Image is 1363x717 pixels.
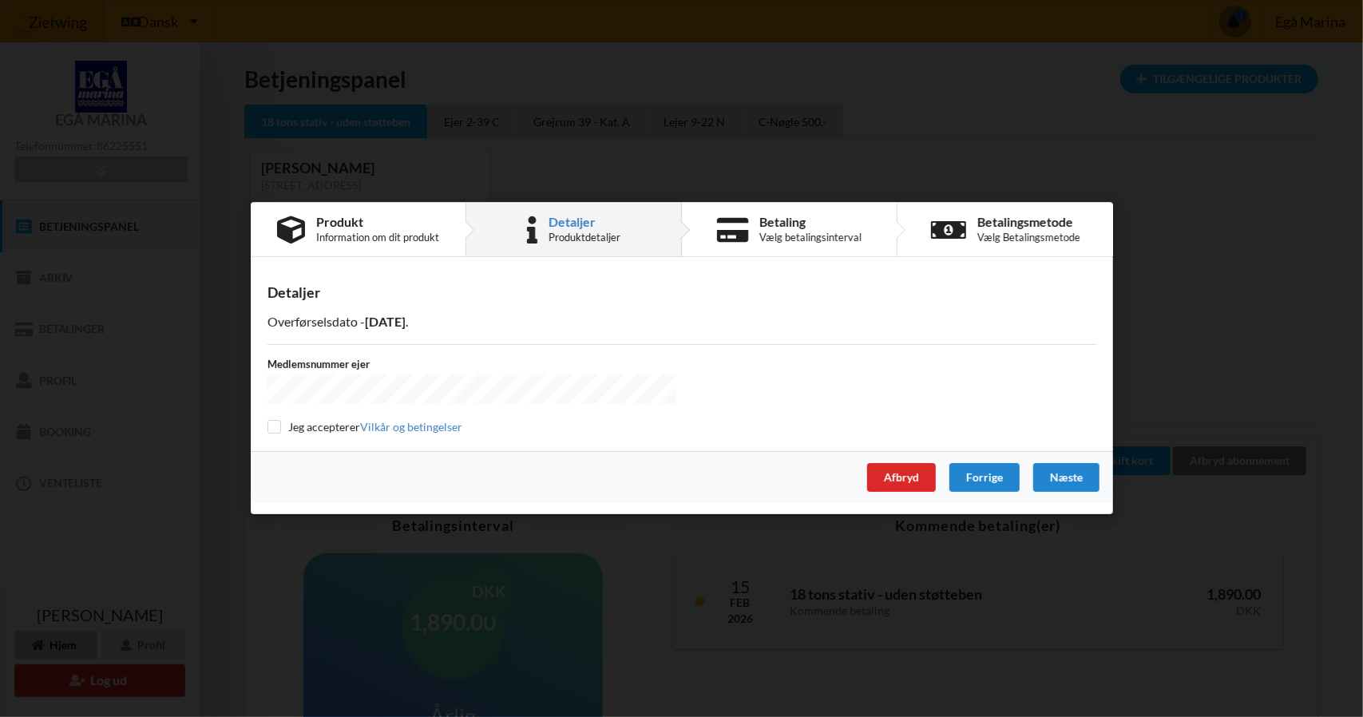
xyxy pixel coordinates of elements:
[267,357,676,371] label: Medlemsnummer ejer
[949,464,1019,493] div: Forrige
[359,420,462,434] a: Vilkår og betingelser
[267,313,1096,331] p: Overførselsdato - .
[977,232,1080,244] div: Vælg Betalingsmetode
[977,216,1080,228] div: Betalingsmetode
[267,283,1096,302] div: Detaljer
[866,464,935,493] div: Afbryd
[759,232,862,244] div: Vælg betalingsinterval
[316,216,439,228] div: Produkt
[365,314,406,329] b: [DATE]
[759,216,862,228] div: Betaling
[1032,464,1099,493] div: Næste
[267,420,462,434] label: Jeg accepterer
[549,216,620,228] div: Detaljer
[316,232,439,244] div: Information om dit produkt
[549,232,620,244] div: Produktdetaljer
